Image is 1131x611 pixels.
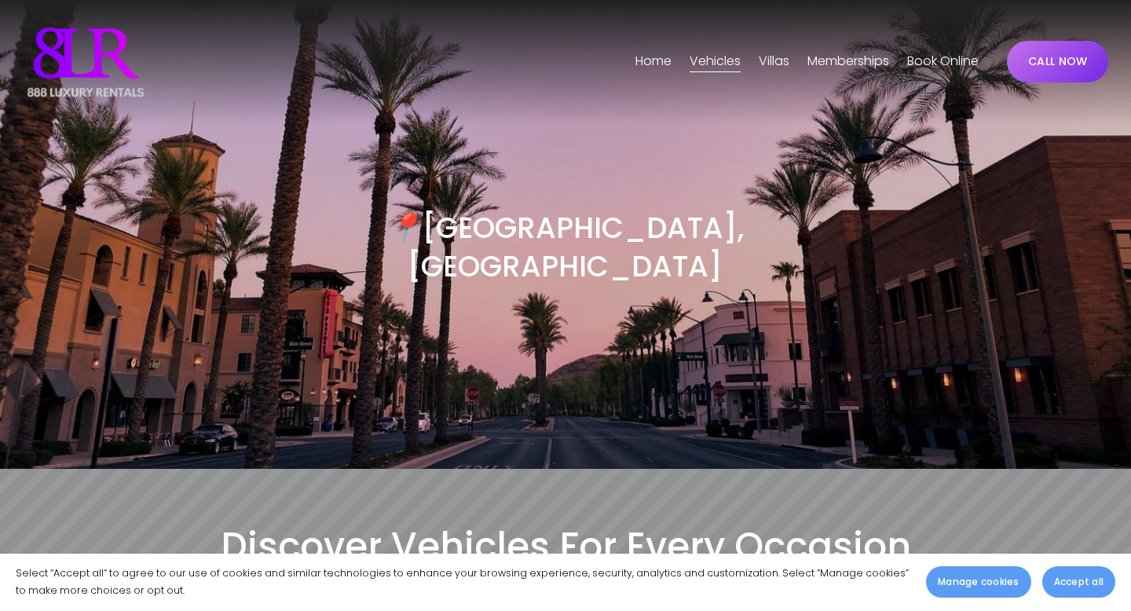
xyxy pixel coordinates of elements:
button: Accept all [1042,566,1115,598]
h2: Discover Vehicles For Every Occasion [23,522,1108,570]
a: CALL NOW [1007,41,1108,82]
a: Book Online [907,49,979,75]
span: Manage cookies [938,575,1019,589]
p: Select “Accept all” to agree to our use of cookies and similar technologies to enhance your brows... [16,565,910,600]
img: Luxury Car &amp; Home Rentals For Every Occasion [23,23,148,101]
a: Memberships [807,49,889,75]
span: Accept all [1054,575,1104,589]
a: folder dropdown [759,49,789,75]
span: Vehicles [690,50,741,73]
button: Manage cookies [926,566,1030,598]
h3: [GEOGRAPHIC_DATA], [GEOGRAPHIC_DATA] [294,209,836,286]
em: 📍 [386,207,423,248]
span: Villas [759,50,789,73]
a: Home [635,49,672,75]
a: folder dropdown [690,49,741,75]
